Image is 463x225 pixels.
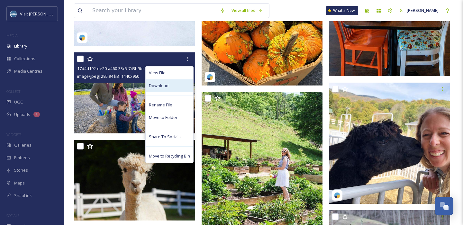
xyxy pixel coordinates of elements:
[10,11,17,17] img: images.png
[149,114,177,121] span: Move to Folder
[6,33,18,38] span: MEDIA
[6,213,19,218] span: SOCIALS
[149,70,166,76] span: View File
[326,6,358,15] a: What's New
[207,74,213,80] img: snapsea-logo.png
[14,167,28,173] span: Stories
[33,112,40,117] div: 1
[20,11,61,17] span: Visit [PERSON_NAME]
[14,56,35,62] span: Collections
[14,142,32,148] span: Galleries
[6,89,20,94] span: COLLECT
[6,132,21,137] span: WIDGETS
[77,73,139,79] span: image/jpeg | 295.94 kB | 1440 x 960
[74,140,195,221] img: 7e16922b-f353-447b-87fd-c580606192ba.jpg
[149,83,168,89] span: Download
[334,192,340,199] img: snapsea-logo.png
[14,180,25,186] span: Maps
[14,99,23,105] span: UGC
[74,52,195,133] img: 17d4d192-ee20-a460-33c5-743b9bca42ac.jpg
[79,34,86,41] img: snapsea-logo.png
[77,66,162,71] span: 17d4d192-ee20-a460-33c5-743b9bca42ac.jpg
[14,155,30,161] span: Embeds
[14,43,27,49] span: Library
[329,83,450,204] img: balsam.and.ivy_05052025_17933706430740661.jpg
[435,197,453,215] button: Open Chat
[149,153,190,159] span: Move to Recycling Bin
[407,7,439,13] span: [PERSON_NAME]
[14,193,32,199] span: SnapLink
[228,4,266,17] a: View all files
[149,102,172,108] span: Rename File
[89,4,217,18] input: Search your library
[14,68,42,74] span: Media Centres
[14,112,30,118] span: Uploads
[149,134,181,140] span: Share To Socials
[396,4,442,17] a: [PERSON_NAME]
